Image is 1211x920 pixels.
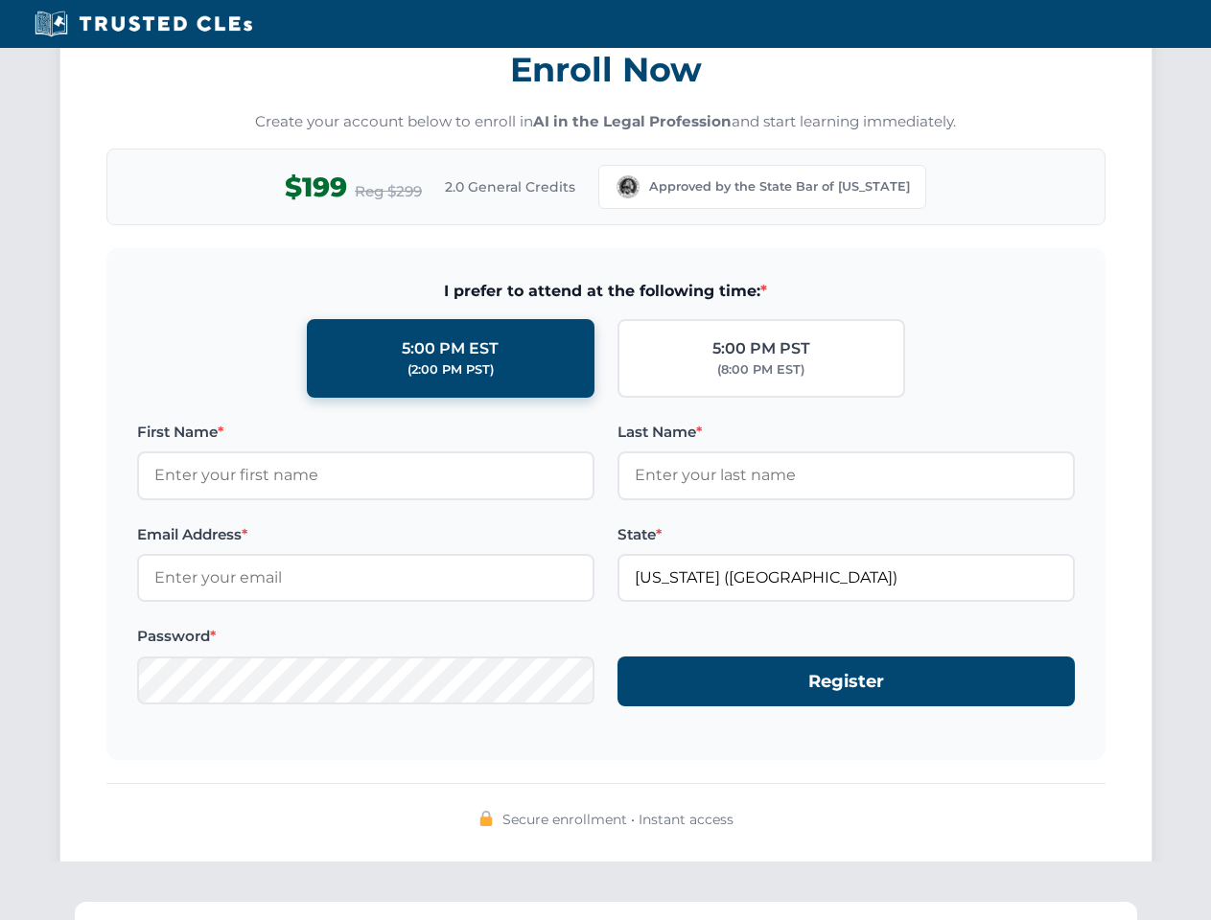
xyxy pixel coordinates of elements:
[478,811,494,826] img: 🔒
[402,336,499,361] div: 5:00 PM EST
[106,111,1106,133] p: Create your account below to enroll in and start learning immediately.
[355,180,422,203] span: Reg $299
[285,166,347,209] span: $199
[106,39,1106,100] h3: Enroll Now
[137,451,594,499] input: Enter your first name
[617,421,1075,444] label: Last Name
[137,523,594,546] label: Email Address
[649,177,910,196] span: Approved by the State Bar of [US_STATE]
[137,554,594,602] input: Enter your email
[615,173,641,200] img: Washington Bar
[617,656,1075,707] button: Register
[617,554,1075,602] input: Washington (WA)
[29,10,258,38] img: Trusted CLEs
[137,421,594,444] label: First Name
[717,360,804,379] div: (8:00 PM EST)
[533,112,732,130] strong: AI in the Legal Profession
[137,625,594,648] label: Password
[445,176,575,197] span: 2.0 General Credits
[137,279,1075,304] span: I prefer to attend at the following time:
[617,523,1075,546] label: State
[408,360,494,379] div: (2:00 PM PST)
[712,336,810,361] div: 5:00 PM PST
[502,809,734,830] span: Secure enrollment • Instant access
[617,451,1075,499] input: Enter your last name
